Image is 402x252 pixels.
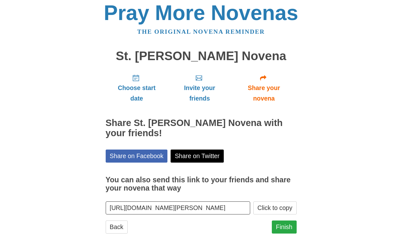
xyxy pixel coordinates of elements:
h3: You can also send this link to your friends and share your novena that way [106,176,297,192]
h2: Share St. [PERSON_NAME] Novena with your friends! [106,118,297,138]
a: Pray More Novenas [104,1,298,24]
a: Finish [272,220,297,234]
a: Share on Facebook [106,150,168,163]
span: Share your novena [238,83,290,104]
button: Click to copy [253,201,297,214]
a: Back [106,220,128,234]
a: Share your novena [231,69,297,107]
span: Choose start date [112,83,162,104]
a: The original novena reminder [137,28,265,35]
a: Choose start date [106,69,168,107]
h1: St. [PERSON_NAME] Novena [106,49,297,63]
a: Invite your friends [168,69,231,107]
span: Invite your friends [174,83,225,104]
a: Share on Twitter [171,150,224,163]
